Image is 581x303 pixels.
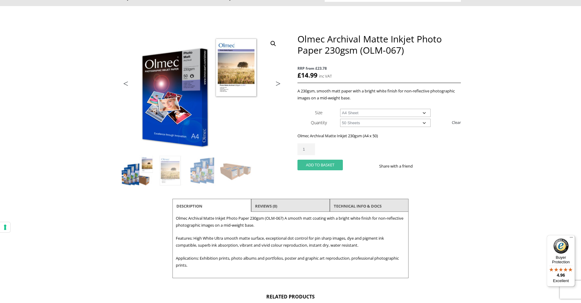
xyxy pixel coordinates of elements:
img: twitter sharing button [427,164,432,168]
label: Quantity [311,120,327,125]
button: Trusted Shops TrustmarkBuyer Protection4.96Excellent [547,235,575,287]
label: Size [315,110,323,115]
span: £ [297,71,301,79]
img: Olmec Archival Matte Inkjet Photo Paper 230gsm (OLM-067) - Image 4 [220,155,253,187]
a: View full-screen image gallery [268,38,279,49]
p: A 230gsm, smooth matt paper with a bright white finish for non-reflective photographic images on ... [297,88,461,102]
a: Reviews (0) [255,201,277,211]
p: Share with a friend [379,163,420,170]
p: Excellent [547,278,575,283]
button: Add to basket [297,160,343,170]
p: Olmec Archival Matte Inkjet Photo Paper 230gsm (OLM-067) A smooth matt coating with a bright whit... [176,215,405,229]
img: Olmec Archival Matte Inkjet Photo Paper 230gsm (OLM-067) - Image 3 [187,155,220,187]
button: Menu [568,235,575,242]
input: Product quantity [297,143,315,155]
bdi: 14.99 [297,71,317,79]
h1: Olmec Archival Matte Inkjet Photo Paper 230gsm (OLM-067) [297,33,461,56]
img: email sharing button [435,164,439,168]
img: Olmec Archival Matte Inkjet Photo Paper 230gsm (OLM-067) [120,155,153,187]
p: Features: High White Ultra smooth matte surface, exceptional dot control for pin sharp images, dy... [176,235,405,249]
p: Applications: Exhibition prints, photo albums and portfolios, poster and graphic art reproduction... [176,255,405,269]
img: Trusted Shops Trustmark [553,238,569,254]
p: Olmec Archival Matte Inkjet 230gsm (A4 x 50) [297,132,461,139]
p: Buyer Protection [547,255,575,264]
a: Description [176,201,202,211]
span: RRP from £23.78 [297,65,461,72]
img: Olmec Archival Matte Inkjet Photo Paper 230gsm (OLM-067) - Image 2 [154,155,186,187]
span: 4.96 [557,273,565,278]
img: facebook sharing button [420,164,425,168]
a: Clear options [452,118,461,127]
a: TECHNICAL INFO & DOCS [334,201,382,211]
